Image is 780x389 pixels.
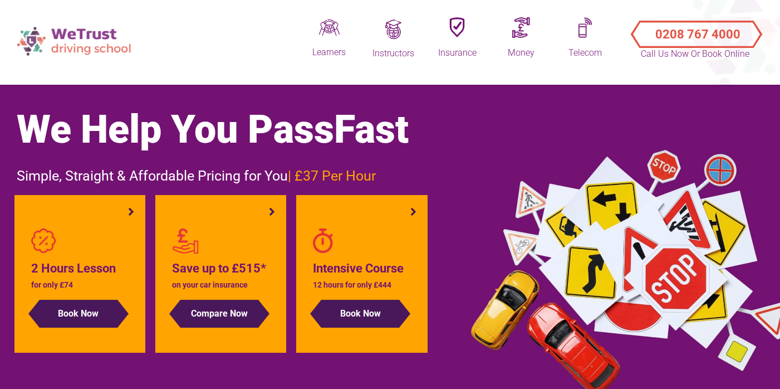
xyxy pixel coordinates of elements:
[429,47,485,60] div: Insurance
[31,280,73,289] span: for only £74
[172,259,270,278] h4: Save up to £515*
[172,228,270,328] a: Save up to £515* on your car insurance Compare Now
[640,47,751,61] p: Call Us Now or Book Online
[172,228,199,254] img: red-personal-loans2.png
[17,106,409,152] span: We Help You Pass
[384,20,403,39] img: Trainingq.png
[512,17,530,38] img: Moneyq.png
[31,228,56,254] img: badge-percent-light.png
[313,228,411,328] a: Intensive Course 12 hours for only £444 Book Now
[313,228,333,254] img: stopwatch-regular.png
[493,47,549,60] div: Money
[313,280,391,289] span: 12 hours for only £444
[301,46,357,59] div: Learners
[334,106,409,152] span: Fast
[621,11,769,50] a: Call Us Now or Book Online 0208 767 4000
[449,17,465,38] img: Insuranceq.png
[557,47,613,60] div: Telecom
[11,21,139,61] img: wetrust-ds-logo.png
[40,300,117,328] button: Book Now
[17,168,376,184] span: Simple, Straight & Affordable Pricing for You
[365,47,421,60] div: Instructors
[172,280,248,289] span: on your car insurance
[321,300,399,328] button: Book Now
[635,18,755,40] button: Call Us Now or Book Online
[31,228,129,328] a: 2 Hours Lesson for only £74 Book Now
[288,168,376,184] span: | £37 Per Hour
[31,259,129,278] h4: 2 Hours Lesson
[319,17,340,38] img: Driveq.png
[180,300,258,328] button: Compare Now
[578,17,593,38] img: Mobileq.png
[313,259,411,278] h4: Intensive Course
